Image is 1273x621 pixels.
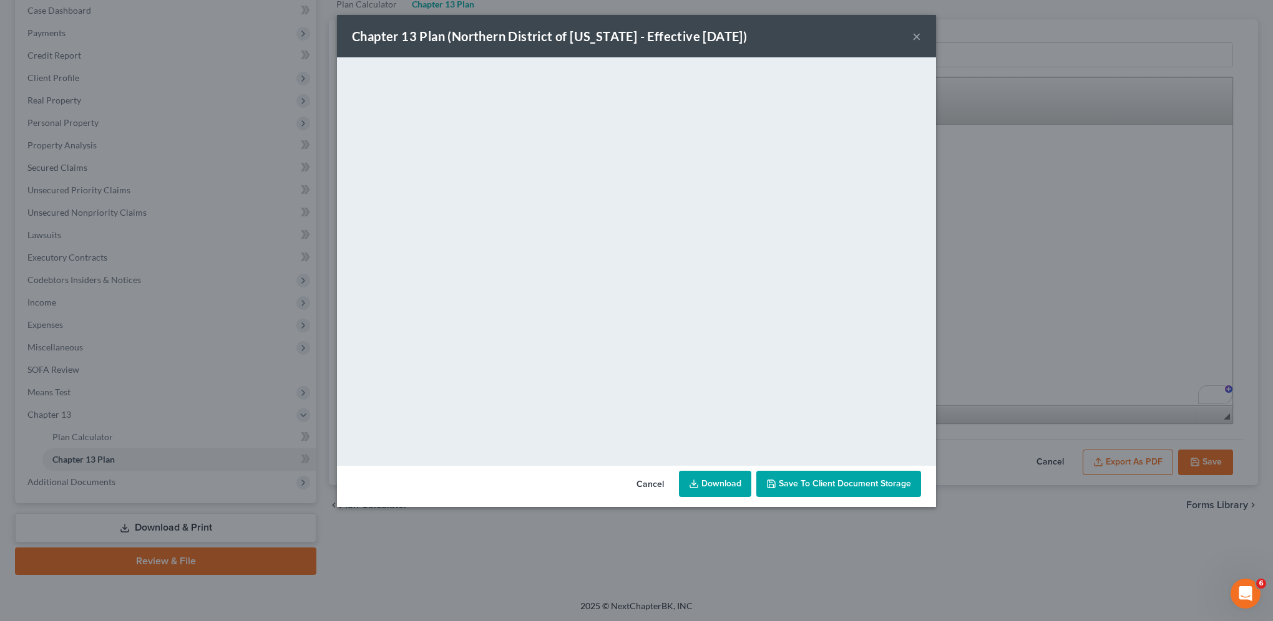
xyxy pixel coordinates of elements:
[352,27,747,45] div: Chapter 13 Plan (Northern District of [US_STATE] - Effective [DATE])
[627,472,674,497] button: Cancel
[779,478,911,489] span: Save to Client Document Storage
[1231,579,1261,609] iframe: Intercom live chat
[337,57,936,463] iframe: <object ng-attr-data='[URL][DOMAIN_NAME]' type='application/pdf' width='100%' height='650px'></ob...
[679,471,751,497] a: Download
[756,471,921,497] button: Save to Client Document Storage
[1256,579,1266,589] span: 6
[912,29,921,44] button: ×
